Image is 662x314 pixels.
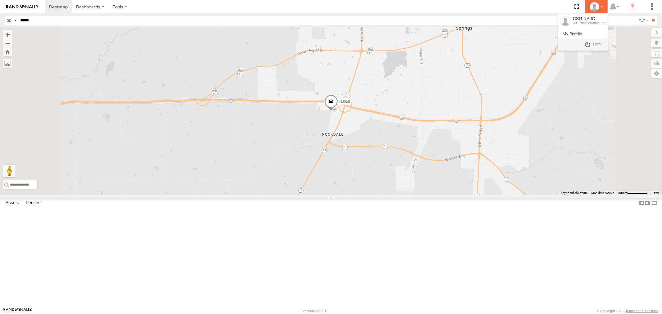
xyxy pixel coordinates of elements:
[653,192,659,194] a: Terms (opens in new tab)
[303,309,326,313] div: Version: 308.01
[3,308,32,314] a: Visit our Website
[3,165,16,177] button: Drag Pegman onto the map to open Street View
[628,2,637,12] i: ?
[573,21,606,25] div: RJ Transportation Inc
[616,191,650,195] button: Map Scale: 500 m per 62 pixels
[6,5,38,9] img: rand-logo.svg
[626,309,659,313] a: Terms and Conditions
[3,39,12,47] button: Zoom out
[339,99,350,104] span: RJ058
[561,191,588,195] button: Keyboard shortcuts
[3,30,12,39] button: Zoom in
[638,198,645,207] label: Dock Summary Table to the Left
[591,191,615,195] span: Map data ©2025
[13,16,18,25] label: Search Query
[3,59,12,68] label: Measure
[2,199,22,207] label: Assets
[3,47,12,56] button: Zoom Home
[23,199,43,207] label: Fences
[645,198,651,207] label: Dock Summary Table to the Right
[573,16,606,21] div: CSR RAJO
[597,309,659,313] div: © Copyright 2025 -
[588,2,606,11] div: CSR RAJO
[618,191,627,195] span: 500 m
[637,16,650,25] label: Search Filter Options
[651,198,657,207] label: Hide Summary Table
[651,69,662,78] label: Map Settings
